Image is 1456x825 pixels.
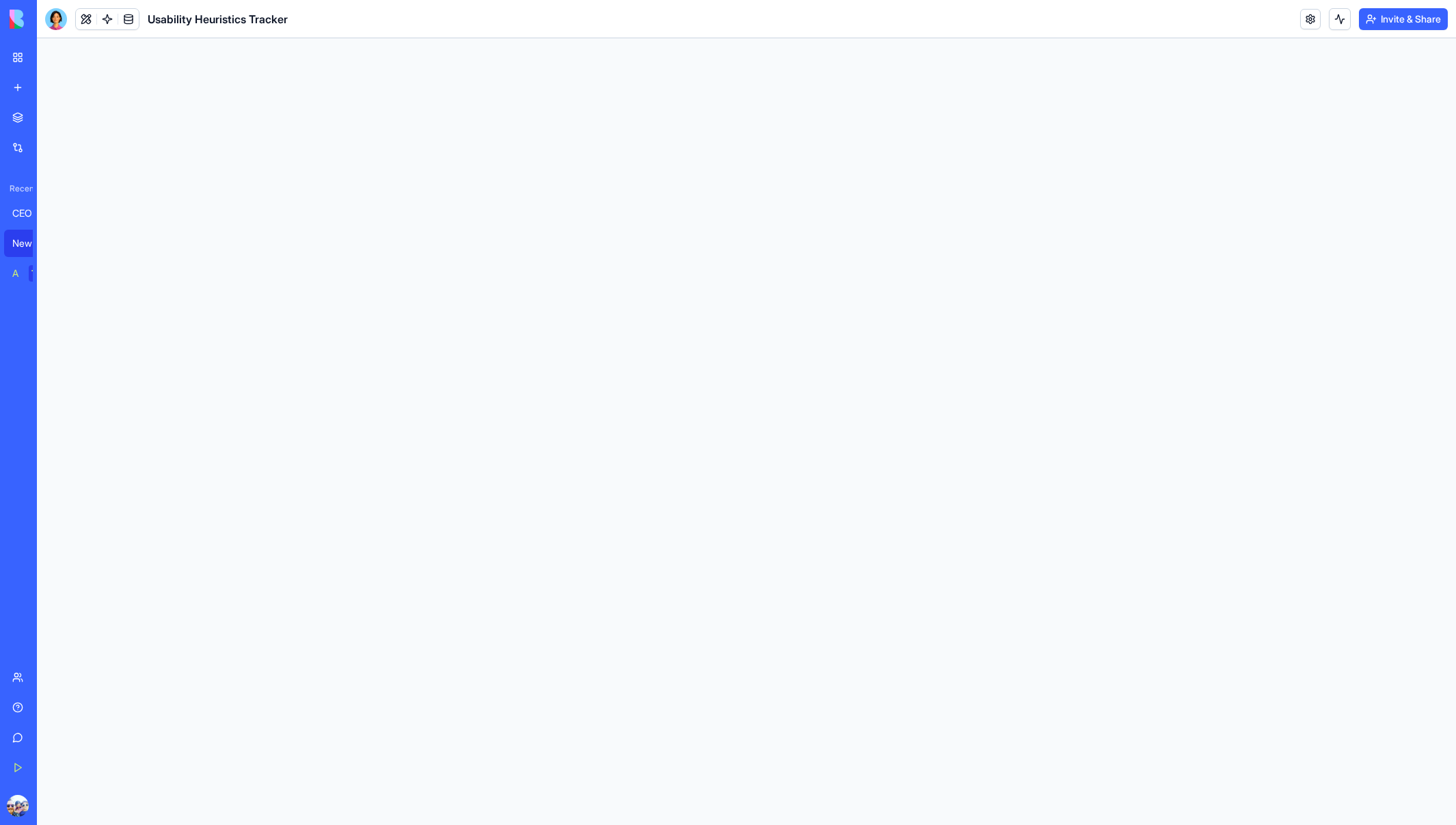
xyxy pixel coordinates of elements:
[4,230,59,257] a: New App
[12,267,19,280] div: AI Logo Generator
[12,206,51,220] div: CEO Success Dashboard
[7,795,29,817] img: ACg8ocIbj3mSFGab6yVHNGGOvId2VCXwclaIR6eJmRqJfIT5VNW_2ABE=s96-c
[4,260,59,287] a: AI Logo GeneratorTRY
[10,10,94,29] img: logo
[148,11,288,27] span: Usability Heuristics Tracker
[1359,8,1448,30] button: Invite & Share
[12,236,51,250] div: New App
[4,200,59,227] a: CEO Success Dashboard
[29,265,51,282] div: TRY
[4,183,33,194] span: Recent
